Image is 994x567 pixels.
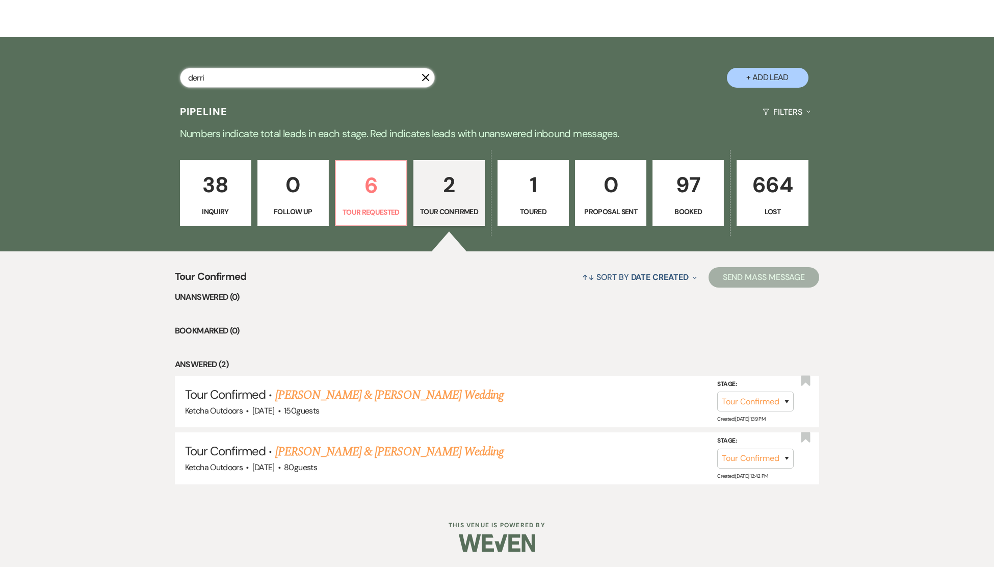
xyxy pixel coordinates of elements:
a: 0Follow Up [257,160,329,226]
li: Bookmarked (0) [175,324,820,338]
span: Ketcha Outdoors [185,462,243,473]
h3: Pipeline [180,105,228,119]
li: Answered (2) [175,358,820,371]
p: Inquiry [187,206,245,217]
span: ↑↓ [582,272,594,282]
button: Sort By Date Created [578,264,700,291]
span: Created: [DATE] 12:42 PM [717,472,768,479]
a: 0Proposal Sent [575,160,646,226]
a: 38Inquiry [180,160,251,226]
a: 664Lost [737,160,808,226]
label: Stage: [717,435,794,447]
span: Tour Confirmed [185,443,266,459]
a: 6Tour Requested [335,160,407,226]
a: [PERSON_NAME] & [PERSON_NAME] Wedding [275,386,504,404]
a: 2Tour Confirmed [413,160,485,226]
p: Booked [659,206,717,217]
p: Lost [743,206,801,217]
p: Tour Requested [342,207,400,218]
p: Numbers indicate total leads in each stage. Red indicates leads with unanswered inbound messages. [130,125,864,142]
li: Unanswered (0) [175,291,820,304]
p: Follow Up [264,206,322,217]
a: [PERSON_NAME] & [PERSON_NAME] Wedding [275,443,504,461]
span: 80 guests [284,462,317,473]
p: 2 [420,168,478,202]
label: Stage: [717,379,794,390]
span: Ketcha Outdoors [185,405,243,416]
p: 6 [342,168,400,202]
p: 0 [582,168,640,202]
p: Proposal Sent [582,206,640,217]
button: Send Mass Message [709,267,820,288]
p: 0 [264,168,322,202]
span: Tour Confirmed [175,269,247,291]
p: Toured [504,206,562,217]
span: 150 guests [284,405,319,416]
p: Tour Confirmed [420,206,478,217]
p: 97 [659,168,717,202]
span: Created: [DATE] 1:39 PM [717,416,765,422]
button: Filters [758,98,814,125]
p: 664 [743,168,801,202]
a: 1Toured [498,160,569,226]
span: Date Created [631,272,689,282]
p: 1 [504,168,562,202]
span: [DATE] [252,405,275,416]
p: 38 [187,168,245,202]
span: Tour Confirmed [185,386,266,402]
a: 97Booked [652,160,724,226]
span: [DATE] [252,462,275,473]
img: Weven Logo [459,525,535,561]
button: + Add Lead [727,68,808,88]
input: Search by name, event date, email address or phone number [180,68,435,88]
